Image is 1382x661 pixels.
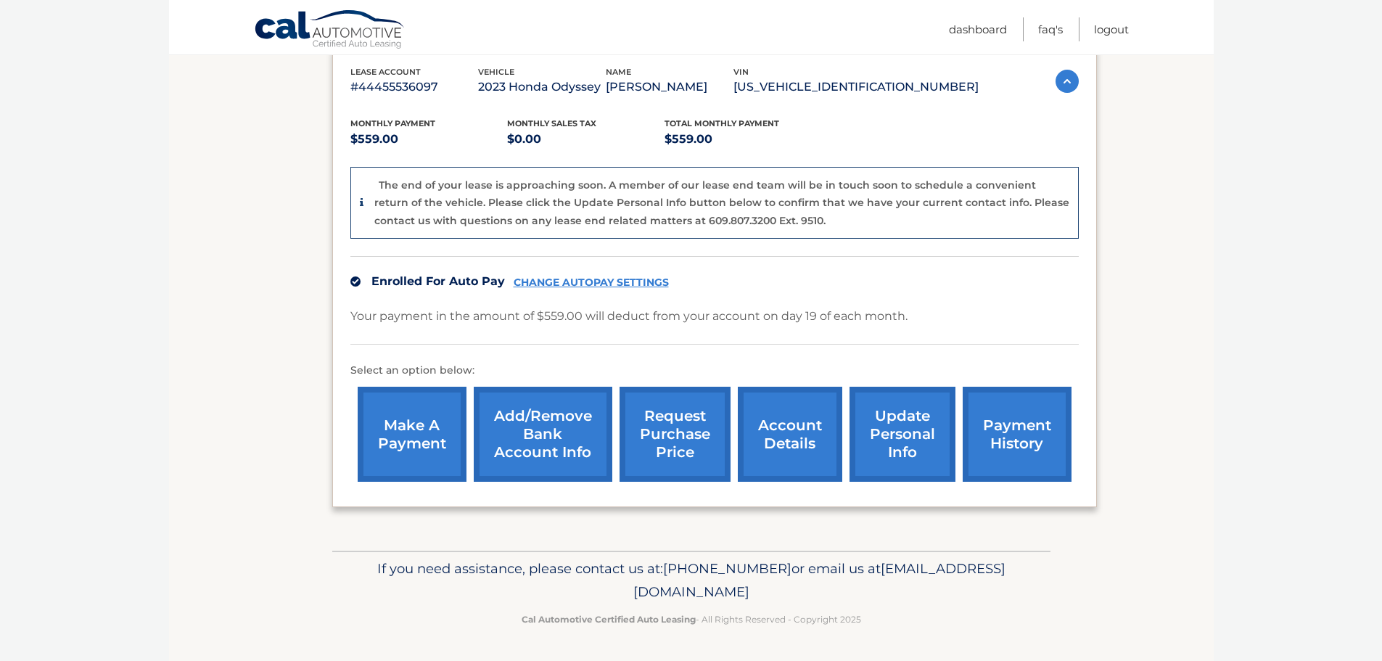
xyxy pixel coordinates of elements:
[1038,17,1063,41] a: FAQ's
[350,77,478,97] p: #44455536097
[522,614,696,625] strong: Cal Automotive Certified Auto Leasing
[507,118,596,128] span: Monthly sales Tax
[963,387,1072,482] a: payment history
[342,612,1041,627] p: - All Rights Reserved - Copyright 2025
[1094,17,1129,41] a: Logout
[850,387,955,482] a: update personal info
[350,129,508,149] p: $559.00
[738,387,842,482] a: account details
[478,67,514,77] span: vehicle
[606,77,733,97] p: [PERSON_NAME]
[507,129,665,149] p: $0.00
[350,67,421,77] span: lease account
[733,67,749,77] span: vin
[371,274,505,288] span: Enrolled For Auto Pay
[606,67,631,77] span: name
[1056,70,1079,93] img: accordion-active.svg
[665,118,779,128] span: Total Monthly Payment
[633,560,1005,600] span: [EMAIL_ADDRESS][DOMAIN_NAME]
[254,9,406,52] a: Cal Automotive
[474,387,612,482] a: Add/Remove bank account info
[342,557,1041,604] p: If you need assistance, please contact us at: or email us at
[663,560,791,577] span: [PHONE_NUMBER]
[733,77,979,97] p: [US_VEHICLE_IDENTIFICATION_NUMBER]
[949,17,1007,41] a: Dashboard
[350,276,361,287] img: check.svg
[350,306,908,327] p: Your payment in the amount of $559.00 will deduct from your account on day 19 of each month.
[350,362,1079,379] p: Select an option below:
[620,387,731,482] a: request purchase price
[665,129,822,149] p: $559.00
[514,276,669,289] a: CHANGE AUTOPAY SETTINGS
[374,178,1069,227] p: The end of your lease is approaching soon. A member of our lease end team will be in touch soon t...
[358,387,466,482] a: make a payment
[478,77,606,97] p: 2023 Honda Odyssey
[350,118,435,128] span: Monthly Payment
